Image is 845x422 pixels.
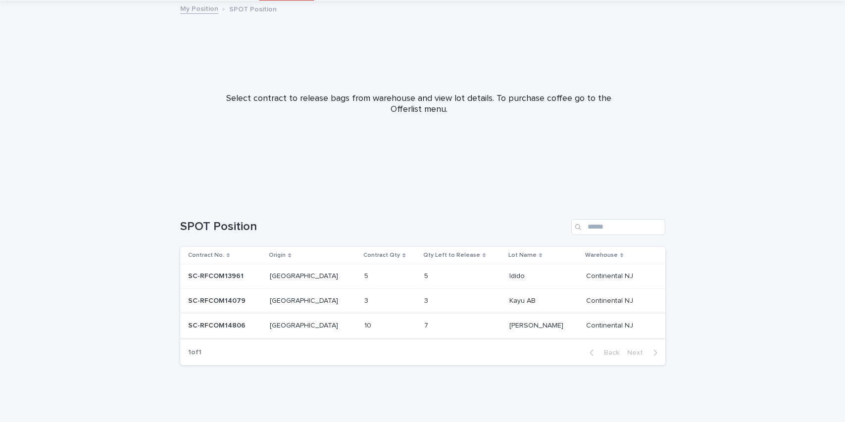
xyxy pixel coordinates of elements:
[188,270,246,281] p: SC-RFCOM13961
[180,288,665,313] tr: SC-RFCOM14079SC-RFCOM14079 [GEOGRAPHIC_DATA][GEOGRAPHIC_DATA] 33 33 Kayu ABKayu AB Continental NJ...
[508,250,537,261] p: Lot Name
[364,320,373,330] p: 10
[270,320,340,330] p: [GEOGRAPHIC_DATA]
[229,3,277,14] p: SPOT Position
[598,349,619,356] span: Back
[586,270,635,281] p: Continental NJ
[180,220,567,234] h1: SPOT Position
[423,250,480,261] p: Qty Left to Release
[188,250,224,261] p: Contract No.
[364,295,370,305] p: 3
[364,270,370,281] p: 5
[623,348,665,357] button: Next
[180,313,665,338] tr: SC-RFCOM14806SC-RFCOM14806 [GEOGRAPHIC_DATA][GEOGRAPHIC_DATA] 1010 77 [PERSON_NAME][PERSON_NAME] ...
[180,340,209,365] p: 1 of 1
[586,320,635,330] p: Continental NJ
[571,219,665,235] input: Search
[582,348,623,357] button: Back
[180,2,218,14] a: My Position
[188,295,248,305] p: SC-RFCOM14079
[270,295,340,305] p: [GEOGRAPHIC_DATA]
[424,270,430,281] p: 5
[180,264,665,289] tr: SC-RFCOM13961SC-RFCOM13961 [GEOGRAPHIC_DATA][GEOGRAPHIC_DATA] 55 55 IdidoIdido Continental NJCont...
[509,295,538,305] p: Kayu AB
[424,320,430,330] p: 7
[363,250,400,261] p: Contract Qty
[509,270,527,281] p: Idido
[269,250,286,261] p: Origin
[270,270,340,281] p: [GEOGRAPHIC_DATA]
[509,320,565,330] p: [PERSON_NAME]
[586,295,635,305] p: Continental NJ
[585,250,618,261] p: Warehouse
[627,349,649,356] span: Next
[188,320,248,330] p: SC-RFCOM14806
[424,295,430,305] p: 3
[221,94,617,115] p: Select contract to release bags from warehouse and view lot details. To purchase coffee go to the...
